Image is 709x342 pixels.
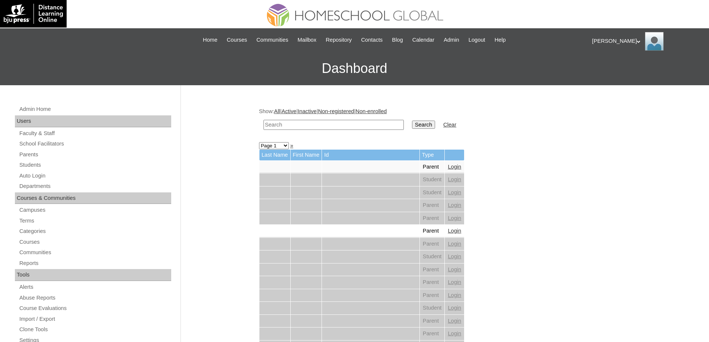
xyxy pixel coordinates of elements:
a: Departments [19,182,171,191]
a: All [274,108,280,114]
a: Home [199,36,221,44]
td: Student [420,186,445,199]
a: Logout [465,36,489,44]
a: Login [448,305,461,311]
td: Parent [420,276,445,289]
a: Non-enrolled [355,108,387,114]
a: Login [448,164,461,170]
a: Login [448,253,461,259]
a: Repository [322,36,355,44]
a: Login [448,330,461,336]
img: Ariane Ebuen [645,32,664,51]
td: Student [420,173,445,186]
a: Non-registered [318,108,354,114]
td: First Name [291,150,322,160]
td: Parent [420,327,445,340]
td: Student [420,250,445,263]
img: logo-white.png [4,4,63,24]
td: Parent [420,225,445,237]
td: Student [420,302,445,314]
h3: Dashboard [4,52,705,85]
a: Admin [440,36,463,44]
span: Blog [392,36,403,44]
div: Tools [15,269,171,281]
a: Admin Home [19,105,171,114]
a: Alerts [19,282,171,292]
a: School Facilitators [19,139,171,148]
a: Active [281,108,296,114]
td: Parent [420,315,445,327]
a: Mailbox [294,36,320,44]
span: Contacts [361,36,383,44]
span: Calendar [412,36,434,44]
a: Login [448,189,461,195]
td: Id [322,150,419,160]
td: Last Name [259,150,290,160]
a: Login [448,292,461,298]
a: Import / Export [19,314,171,324]
a: Campuses [19,205,171,215]
a: Login [448,318,461,324]
a: Login [448,279,461,285]
a: Calendar [409,36,438,44]
span: Admin [444,36,459,44]
td: Parent [420,238,445,250]
div: Users [15,115,171,127]
a: Courses [19,237,171,247]
input: Search [412,121,435,129]
span: Communities [256,36,288,44]
td: Parent [420,289,445,302]
a: Course Evaluations [19,304,171,313]
td: Parent [420,212,445,225]
div: Show: | | | | [259,108,627,134]
td: Parent [420,263,445,276]
span: Logout [469,36,485,44]
a: Contacts [357,36,386,44]
span: Courses [227,36,247,44]
a: » [290,143,293,148]
span: Help [495,36,506,44]
td: Parent [420,199,445,212]
a: Clear [443,122,456,128]
span: Mailbox [298,36,317,44]
span: Home [203,36,217,44]
a: Blog [388,36,406,44]
a: Auto Login [19,171,171,180]
span: Repository [326,36,352,44]
a: Communities [253,36,292,44]
a: Courses [223,36,251,44]
td: Parent [420,161,445,173]
a: Communities [19,248,171,257]
input: Search [264,120,404,130]
a: Faculty & Staff [19,129,171,138]
a: Login [448,202,461,208]
a: Abuse Reports [19,293,171,303]
a: Parents [19,150,171,159]
div: Courses & Communities [15,192,171,204]
div: [PERSON_NAME] [592,32,702,51]
a: Clone Tools [19,325,171,334]
a: Inactive [298,108,317,114]
a: Reports [19,259,171,268]
a: Login [448,241,461,247]
a: Help [491,36,510,44]
td: Type [420,150,445,160]
a: Terms [19,216,171,226]
a: Login [448,176,461,182]
a: Login [448,266,461,272]
a: Students [19,160,171,170]
a: Login [448,215,461,221]
a: Login [448,228,461,234]
a: Categories [19,227,171,236]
